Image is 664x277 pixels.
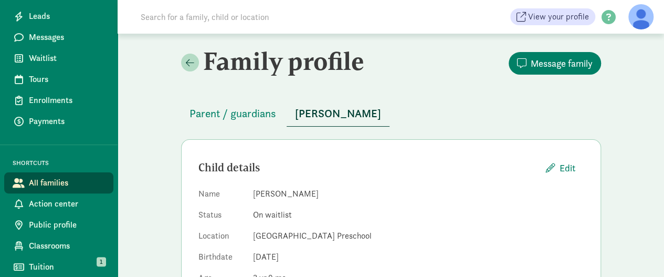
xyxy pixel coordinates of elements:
span: Messages [29,31,105,44]
span: Message family [531,56,593,70]
a: Public profile [4,214,113,235]
iframe: Chat Widget [612,227,664,277]
span: Enrollments [29,94,105,107]
button: [PERSON_NAME] [287,101,389,127]
span: Classrooms [29,240,105,252]
a: Waitlist [4,48,113,69]
span: View your profile [528,11,589,23]
input: Search for a family, child or location [134,6,429,27]
span: 1 [97,257,106,266]
span: Edit [560,161,575,175]
a: View your profile [510,8,595,25]
span: All families [29,177,105,189]
span: Public profile [29,219,105,231]
a: Classrooms [4,235,113,257]
span: Waitlist [29,52,105,65]
dt: Status [198,209,245,225]
a: Enrollments [4,90,113,111]
a: Payments [4,111,113,132]
dd: [GEOGRAPHIC_DATA] Preschool [253,230,584,242]
h2: Family profile [181,46,389,76]
dt: Birthdate [198,251,245,268]
span: Payments [29,115,105,128]
a: Leads [4,6,113,27]
span: [DATE] [253,251,279,262]
a: Tours [4,69,113,90]
a: Parent / guardians [181,108,284,120]
div: Child details [198,159,537,176]
span: Tours [29,73,105,86]
a: [PERSON_NAME] [287,108,389,120]
dt: Name [198,188,245,204]
span: Tuition [29,261,105,273]
span: [PERSON_NAME] [295,105,381,122]
dd: [PERSON_NAME] [253,188,584,200]
span: Parent / guardians [189,105,276,122]
a: All families [4,172,113,193]
button: Parent / guardians [181,101,284,126]
span: Action center [29,198,105,210]
span: Leads [29,10,105,23]
dt: Location [198,230,245,247]
button: Edit [537,157,584,179]
a: Messages [4,27,113,48]
dd: On waitlist [253,209,584,221]
button: Message family [509,52,601,75]
a: Action center 1 [4,193,113,214]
